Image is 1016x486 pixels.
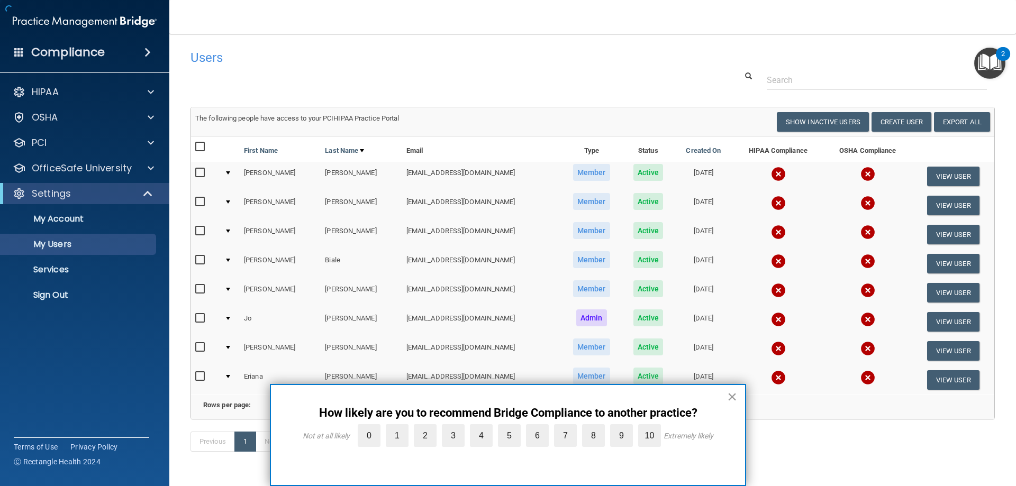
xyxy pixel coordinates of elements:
[610,424,633,447] label: 9
[664,432,713,440] div: Extremely likely
[402,136,561,162] th: Email
[526,424,549,447] label: 6
[927,167,979,186] button: View User
[771,225,786,240] img: cross.ca9f0e7f.svg
[576,309,607,326] span: Admin
[633,164,664,181] span: Active
[240,249,321,278] td: [PERSON_NAME]
[573,193,610,210] span: Member
[240,220,321,249] td: [PERSON_NAME]
[240,307,321,336] td: Jo
[674,365,733,394] td: [DATE]
[582,424,605,447] label: 8
[573,338,610,355] span: Member
[927,254,979,273] button: View User
[573,222,610,239] span: Member
[32,111,58,124] p: OSHA
[321,278,402,307] td: [PERSON_NAME]
[234,432,256,452] a: 1
[872,112,931,132] button: Create User
[860,283,875,298] img: cross.ca9f0e7f.svg
[771,254,786,269] img: cross.ca9f0e7f.svg
[321,162,402,191] td: [PERSON_NAME]
[321,249,402,278] td: Biale
[7,290,151,300] p: Sign Out
[1001,54,1005,68] div: 2
[303,432,350,440] div: Not at all likely
[767,70,987,90] input: Search
[860,196,875,210] img: cross.ca9f0e7f.svg
[32,136,47,149] p: PCI
[321,191,402,220] td: [PERSON_NAME]
[14,442,58,452] a: Terms of Use
[686,144,721,157] a: Created On
[561,136,622,162] th: Type
[442,424,465,447] label: 3
[190,432,235,452] a: Previous
[240,162,321,191] td: [PERSON_NAME]
[860,370,875,385] img: cross.ca9f0e7f.svg
[32,162,132,175] p: OfficeSafe University
[203,401,251,409] b: Rows per page:
[633,368,664,384] span: Active
[674,162,733,191] td: [DATE]
[498,424,521,447] label: 5
[934,112,990,132] a: Export All
[633,193,664,210] span: Active
[674,191,733,220] td: [DATE]
[622,136,674,162] th: Status
[674,220,733,249] td: [DATE]
[240,336,321,365] td: [PERSON_NAME]
[14,456,101,467] span: Ⓒ Rectangle Health 2024
[402,336,561,365] td: [EMAIL_ADDRESS][DOMAIN_NAME]
[195,114,400,122] span: The following people have access to your PCIHIPAA Practice Portal
[633,338,664,355] span: Active
[321,307,402,336] td: [PERSON_NAME]
[386,424,409,447] label: 1
[402,365,561,394] td: [EMAIL_ADDRESS][DOMAIN_NAME]
[573,251,610,268] span: Member
[927,312,979,332] button: View User
[414,424,437,447] label: 2
[674,249,733,278] td: [DATE]
[402,220,561,249] td: [EMAIL_ADDRESS][DOMAIN_NAME]
[733,136,823,162] th: HIPAA Compliance
[358,424,380,447] label: 0
[833,411,1003,453] iframe: Drift Widget Chat Controller
[402,249,561,278] td: [EMAIL_ADDRESS][DOMAIN_NAME]
[32,187,71,200] p: Settings
[70,442,118,452] a: Privacy Policy
[7,214,151,224] p: My Account
[321,336,402,365] td: [PERSON_NAME]
[240,365,321,394] td: Eriana
[402,307,561,336] td: [EMAIL_ADDRESS][DOMAIN_NAME]
[771,312,786,327] img: cross.ca9f0e7f.svg
[190,51,653,65] h4: Users
[240,191,321,220] td: [PERSON_NAME]
[927,370,979,390] button: View User
[573,164,610,181] span: Member
[402,162,561,191] td: [EMAIL_ADDRESS][DOMAIN_NAME]
[402,191,561,220] td: [EMAIL_ADDRESS][DOMAIN_NAME]
[402,278,561,307] td: [EMAIL_ADDRESS][DOMAIN_NAME]
[32,86,59,98] p: HIPAA
[470,424,493,447] label: 4
[771,167,786,181] img: cross.ca9f0e7f.svg
[325,144,364,157] a: Last Name
[777,112,869,132] button: Show Inactive Users
[927,283,979,302] button: View User
[860,167,875,181] img: cross.ca9f0e7f.svg
[638,424,661,447] label: 10
[633,280,664,297] span: Active
[7,239,151,250] p: My Users
[974,48,1005,79] button: Open Resource Center, 2 new notifications
[860,312,875,327] img: cross.ca9f0e7f.svg
[321,365,402,394] td: [PERSON_NAME]
[823,136,912,162] th: OSHA Compliance
[727,388,737,405] button: Close
[321,220,402,249] td: [PERSON_NAME]
[860,225,875,240] img: cross.ca9f0e7f.svg
[927,196,979,215] button: View User
[573,368,610,384] span: Member
[674,307,733,336] td: [DATE]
